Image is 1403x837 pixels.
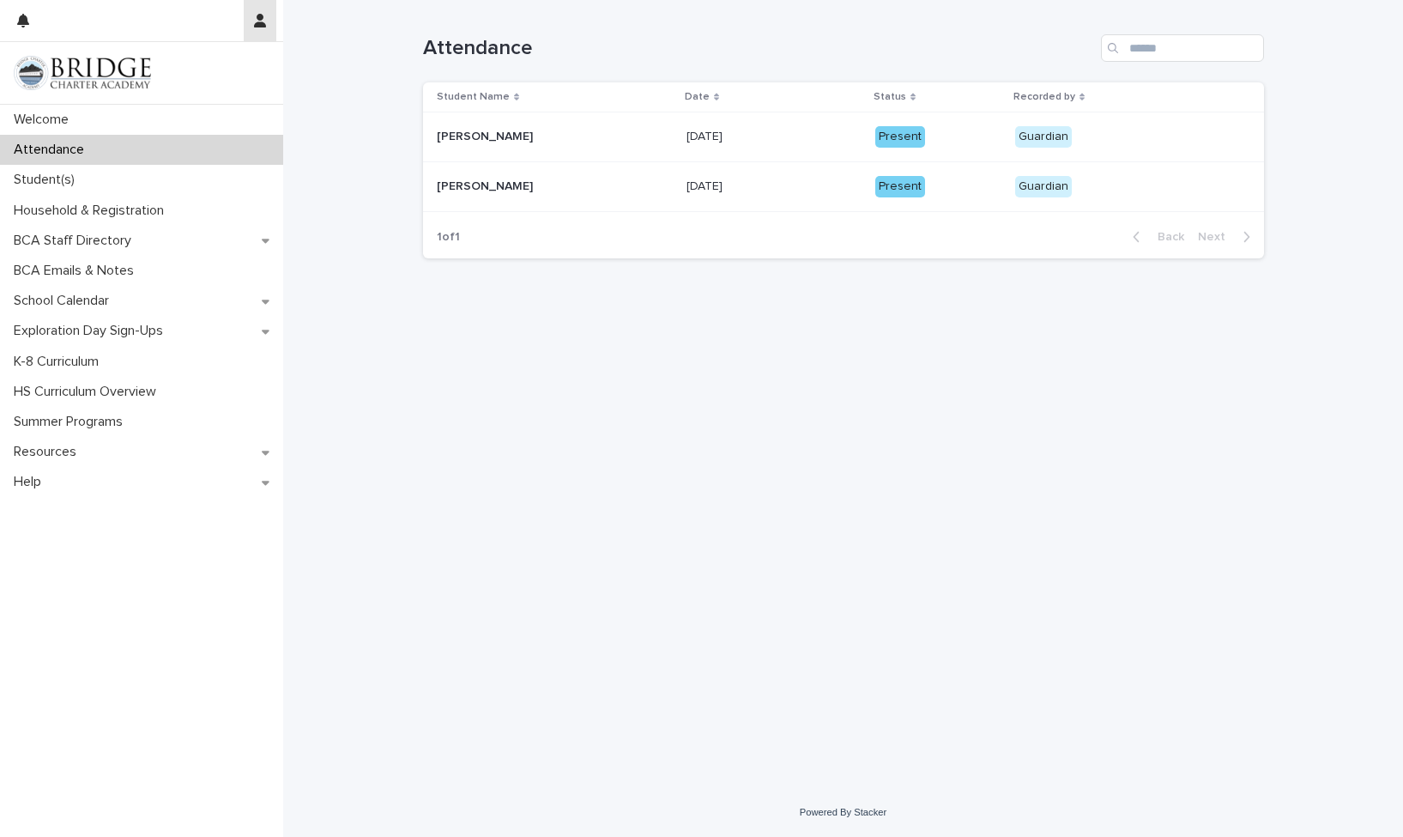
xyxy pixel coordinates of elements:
span: Back [1147,231,1184,243]
p: Student Name [437,88,510,106]
tr: [PERSON_NAME][PERSON_NAME] [DATE][DATE] PresentGuardian [423,112,1264,162]
a: Powered By Stacker [800,807,886,817]
p: Student(s) [7,172,88,188]
p: [DATE] [686,176,726,194]
p: Household & Registration [7,203,178,219]
p: Attendance [7,142,98,158]
p: K-8 Curriculum [7,354,112,370]
p: [PERSON_NAME] [437,176,536,194]
button: Back [1119,229,1191,245]
p: 1 of 1 [423,216,474,258]
tr: [PERSON_NAME][PERSON_NAME] [DATE][DATE] PresentGuardian [423,162,1264,212]
div: Present [875,176,925,197]
p: Exploration Day Sign-Ups [7,323,177,339]
p: Summer Programs [7,414,136,430]
input: Search [1101,34,1264,62]
p: HS Curriculum Overview [7,384,170,400]
p: Resources [7,444,90,460]
p: BCA Emails & Notes [7,263,148,279]
span: Next [1198,231,1236,243]
button: Next [1191,229,1264,245]
p: BCA Staff Directory [7,233,145,249]
p: School Calendar [7,293,123,309]
p: [DATE] [686,126,726,144]
p: Status [874,88,906,106]
p: Recorded by [1013,88,1075,106]
div: Guardian [1015,176,1072,197]
p: Date [685,88,710,106]
div: Guardian [1015,126,1072,148]
p: Welcome [7,112,82,128]
div: Present [875,126,925,148]
p: [PERSON_NAME] [437,126,536,144]
img: V1C1m3IdTEidaUdm9Hs0 [14,56,151,90]
h1: Attendance [423,36,1094,61]
p: Help [7,474,55,490]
